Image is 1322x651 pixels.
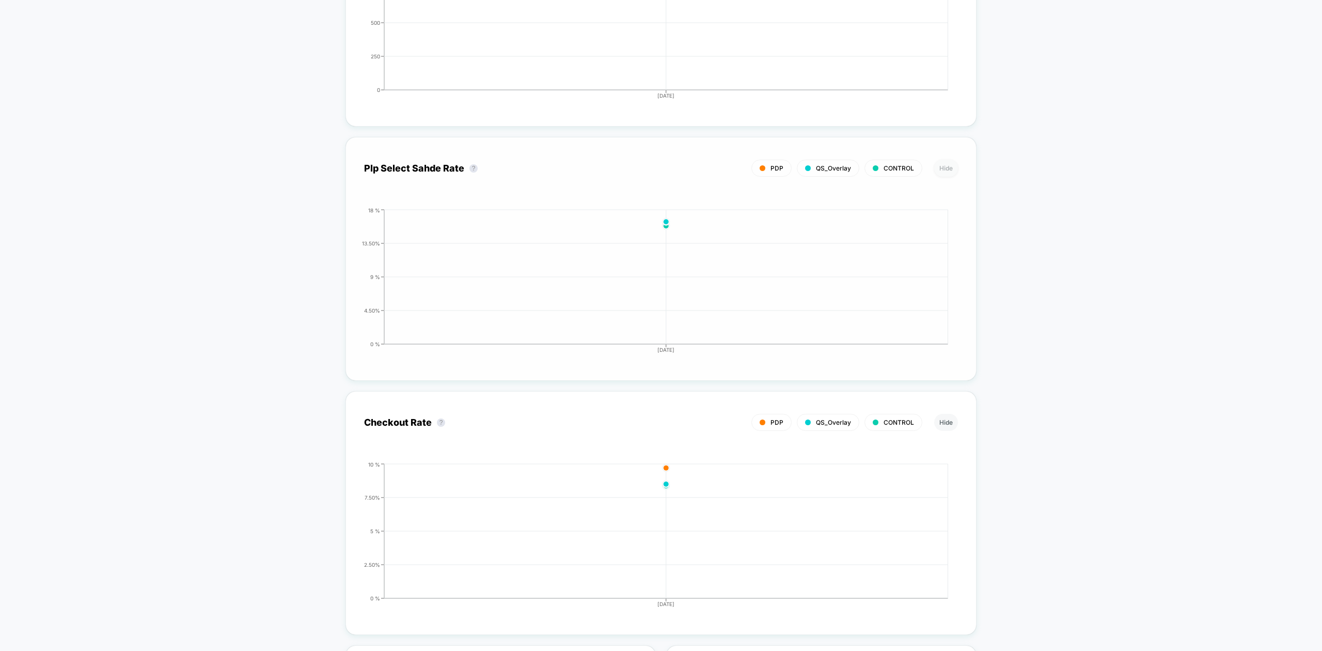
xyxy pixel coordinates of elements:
[370,340,380,347] tspan: 0 %
[370,528,380,534] tspan: 5 %
[371,53,380,59] tspan: 250
[368,461,380,467] tspan: 10 %
[934,414,958,431] button: Hide
[469,164,478,173] button: ?
[934,160,958,177] button: Hide
[365,494,380,500] tspan: 7.50%
[371,19,380,25] tspan: 500
[377,86,380,92] tspan: 0
[884,419,914,426] span: CONTROL
[816,419,851,426] span: QS_Overlay
[370,273,380,280] tspan: 9 %
[884,164,914,172] span: CONTROL
[362,240,380,246] tspan: 13.50%
[658,347,675,353] tspan: [DATE]
[437,419,445,427] button: ?
[354,461,948,616] div: CHECKOUT_RATE
[816,164,851,172] span: QS_Overlay
[370,595,380,601] tspan: 0 %
[770,419,783,426] span: PDP
[364,307,380,313] tspan: 4.50%
[364,561,380,567] tspan: 2.50%
[658,92,675,99] tspan: [DATE]
[368,207,380,213] tspan: 18 %
[354,207,948,362] div: CUSTOM_1_RATE
[770,164,783,172] span: PDP
[658,601,675,607] tspan: [DATE]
